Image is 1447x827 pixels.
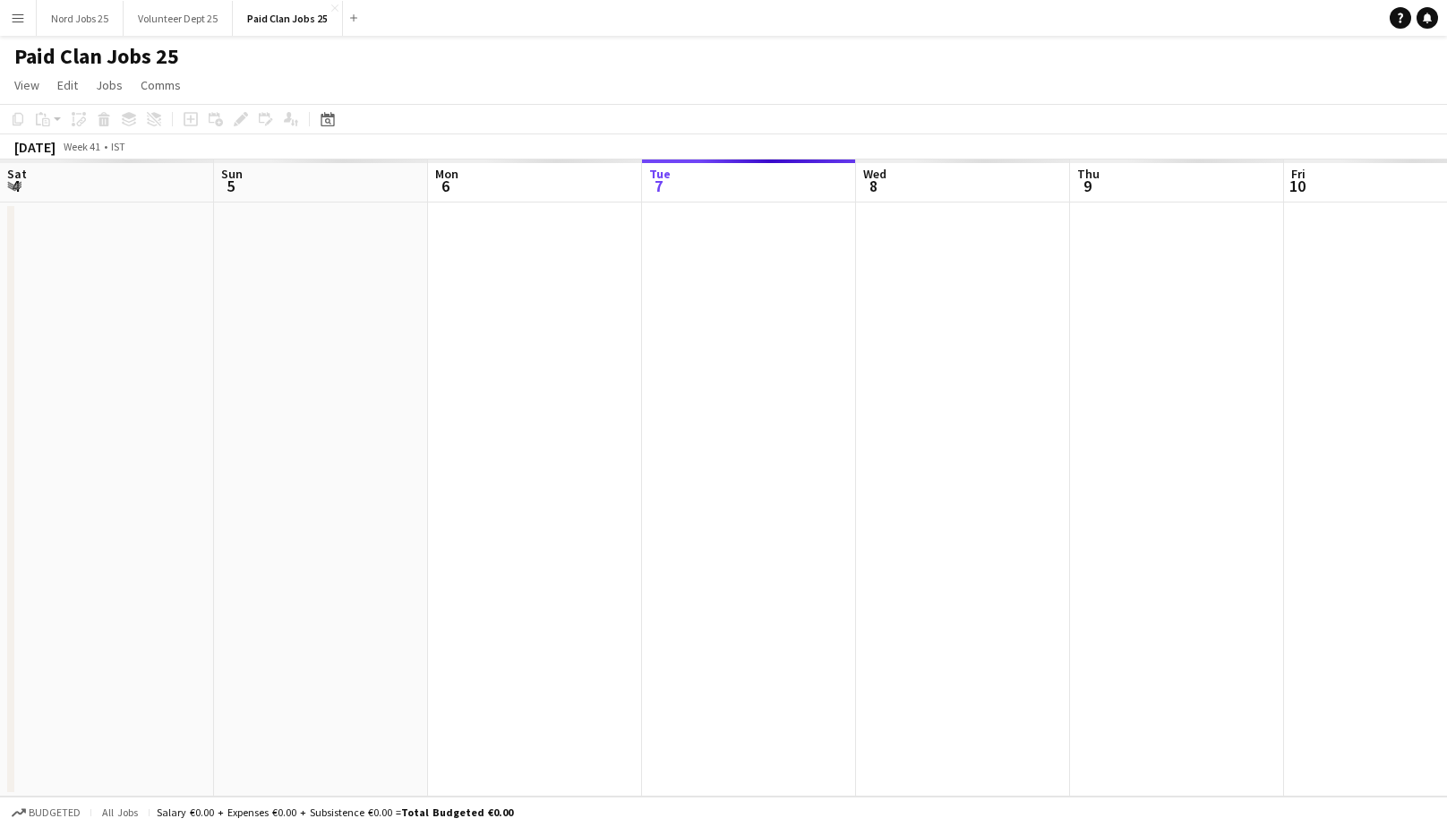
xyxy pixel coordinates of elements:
span: 9 [1075,176,1100,196]
button: Budgeted [9,803,83,823]
button: Volunteer Dept 25 [124,1,233,36]
span: Sun [221,166,243,182]
span: Mon [435,166,458,182]
span: Edit [57,77,78,93]
span: 5 [218,176,243,196]
span: Comms [141,77,181,93]
span: 4 [4,176,27,196]
div: [DATE] [14,138,56,156]
button: Nord Jobs 25 [37,1,124,36]
span: Tue [649,166,671,182]
button: Paid Clan Jobs 25 [233,1,343,36]
span: Thu [1077,166,1100,182]
span: All jobs [98,805,141,819]
span: Fri [1291,166,1306,182]
a: Jobs [89,73,130,97]
span: Total Budgeted €0.00 [401,805,513,819]
span: 6 [432,176,458,196]
span: Budgeted [29,806,81,819]
span: Week 41 [59,140,104,153]
span: Sat [7,166,27,182]
div: IST [111,140,125,153]
span: Jobs [96,77,123,93]
div: Salary €0.00 + Expenses €0.00 + Subsistence €0.00 = [157,805,513,819]
span: 8 [860,176,886,196]
a: Comms [133,73,188,97]
a: View [7,73,47,97]
a: Edit [50,73,85,97]
span: 7 [646,176,671,196]
h1: Paid Clan Jobs 25 [14,43,179,70]
span: Wed [863,166,886,182]
span: 10 [1289,176,1306,196]
span: View [14,77,39,93]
